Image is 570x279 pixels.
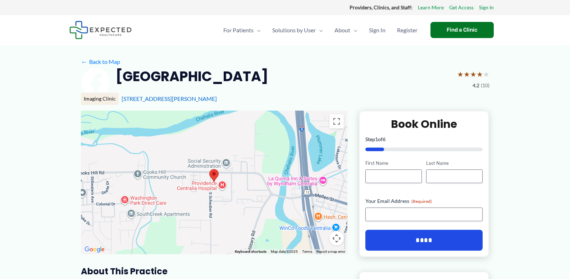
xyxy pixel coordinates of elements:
a: AboutMenu Toggle [329,18,363,43]
img: Google [83,245,106,254]
a: Report a map error [316,250,345,254]
label: Your Email Address [365,197,483,205]
button: Toggle fullscreen view [329,114,344,129]
span: Menu Toggle [316,18,323,43]
a: Get Access [449,3,474,12]
button: Keyboard shortcuts [235,249,266,254]
h3: About this practice [81,266,347,277]
span: ★ [483,68,489,81]
span: 1 [375,136,378,142]
h2: [GEOGRAPHIC_DATA] [115,68,268,85]
h2: Book Online [365,117,483,131]
a: Solutions by UserMenu Toggle [266,18,329,43]
span: Menu Toggle [254,18,261,43]
p: Step of [365,137,483,142]
a: Register [391,18,423,43]
a: For PatientsMenu Toggle [218,18,266,43]
span: 4.2 [473,81,479,90]
a: Learn More [418,3,444,12]
span: Sign In [369,18,386,43]
span: ★ [457,68,464,81]
a: [STREET_ADDRESS][PERSON_NAME] [122,95,217,102]
span: ★ [464,68,470,81]
label: Last Name [426,160,483,167]
strong: Providers, Clinics, and Staff: [350,4,412,10]
a: Terms [302,250,312,254]
label: First Name [365,160,422,167]
span: (Required) [411,199,432,204]
img: Expected Healthcare Logo - side, dark font, small [69,21,132,39]
span: ★ [476,68,483,81]
span: About [334,18,350,43]
span: 6 [383,136,386,142]
a: Find a Clinic [430,22,494,38]
a: ←Back to Map [81,56,120,67]
span: ★ [470,68,476,81]
span: Register [397,18,418,43]
div: Imaging Clinic [81,93,119,105]
span: (10) [481,81,489,90]
span: Solutions by User [272,18,316,43]
a: Sign In [363,18,391,43]
span: Menu Toggle [350,18,357,43]
span: ← [81,58,88,65]
a: Sign In [479,3,494,12]
button: Map camera controls [329,231,344,246]
span: For Patients [223,18,254,43]
span: Map data ©2025 [271,250,298,254]
nav: Primary Site Navigation [218,18,423,43]
a: Open this area in Google Maps (opens a new window) [83,245,106,254]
